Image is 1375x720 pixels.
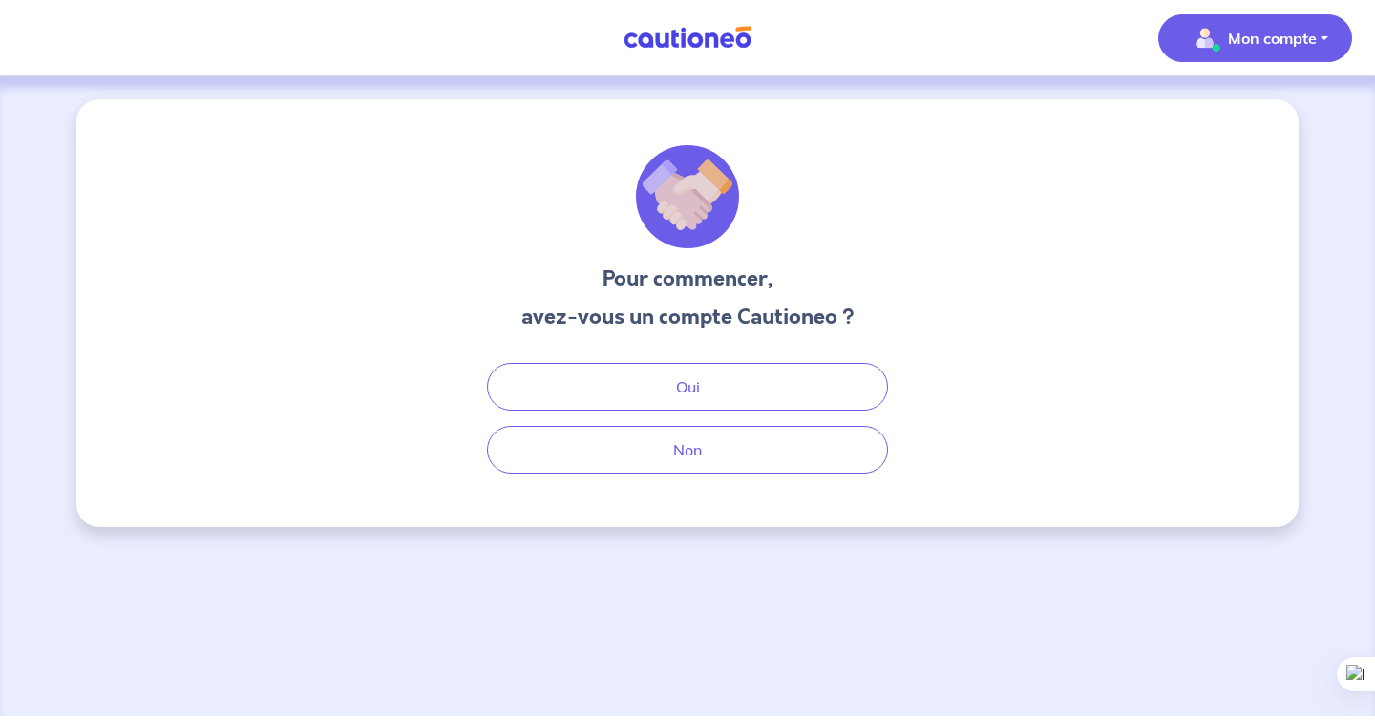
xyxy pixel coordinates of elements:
img: Cautioneo [616,26,759,50]
img: illu_account_valid_menu.svg [1190,23,1220,53]
button: Non [487,426,888,474]
h3: Pour commencer, [521,264,855,294]
button: Oui [487,363,888,411]
button: illu_account_valid_menu.svgMon compte [1158,14,1352,62]
img: illu_welcome.svg [636,145,739,248]
h3: avez-vous un compte Cautioneo ? [521,302,855,332]
p: Mon compte [1228,27,1317,50]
